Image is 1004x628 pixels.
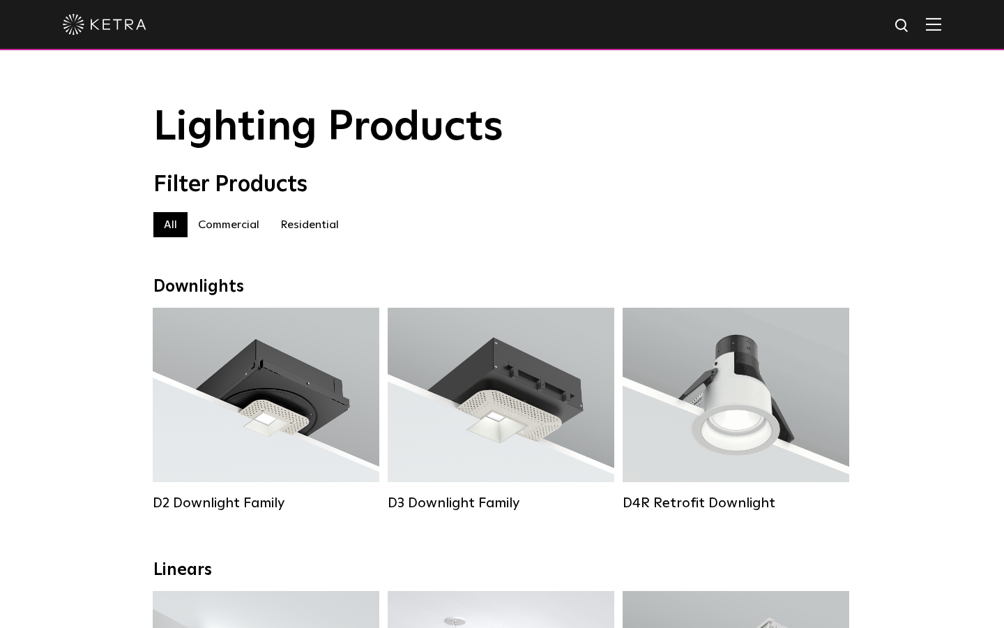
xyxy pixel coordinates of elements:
[153,172,851,198] div: Filter Products
[270,212,349,237] label: Residential
[153,107,503,149] span: Lighting Products
[153,212,188,237] label: All
[153,560,851,581] div: Linears
[388,495,614,511] div: D3 Downlight Family
[153,308,379,514] a: D2 Downlight Family Lumen Output:1200Colors:White / Black / Gloss Black / Silver / Bronze / Silve...
[926,17,941,31] img: Hamburger%20Nav.svg
[388,308,614,514] a: D3 Downlight Family Lumen Output:700 / 900 / 1100Colors:White / Black / Silver / Bronze / Paintab...
[623,308,849,514] a: D4R Retrofit Downlight Lumen Output:800Colors:White / BlackBeam Angles:15° / 25° / 40° / 60°Watta...
[188,212,270,237] label: Commercial
[894,17,911,35] img: search icon
[153,277,851,297] div: Downlights
[623,495,849,511] div: D4R Retrofit Downlight
[63,14,146,35] img: ketra-logo-2019-white
[153,495,379,511] div: D2 Downlight Family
